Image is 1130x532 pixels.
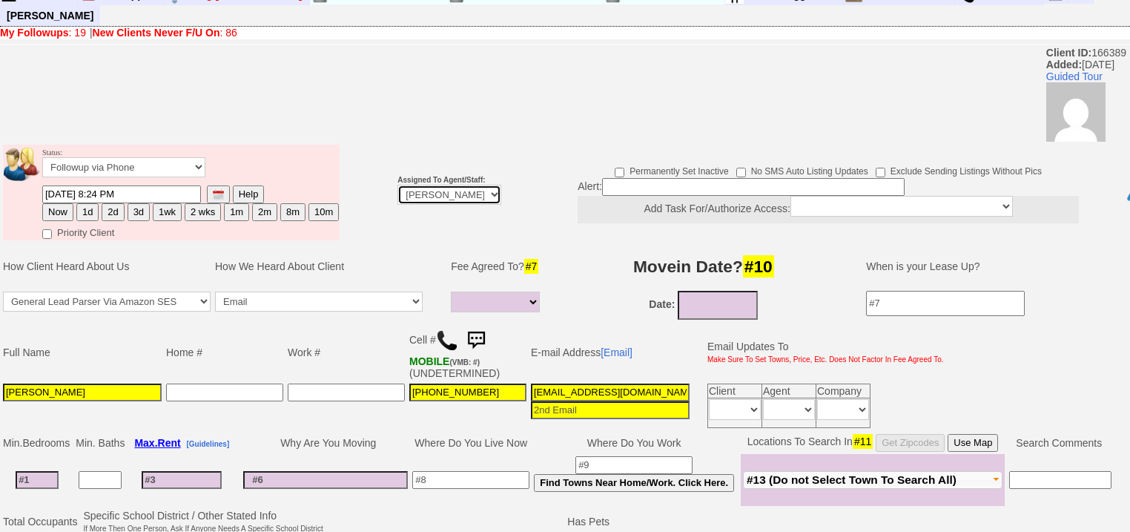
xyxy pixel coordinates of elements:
input: Permanently Set Inactive [615,168,624,177]
label: Permanently Set Inactive [615,161,728,178]
input: #9 [575,456,693,474]
img: sms.png [461,326,491,355]
b: [DATE] [1,102,40,125]
div: Alert: [578,178,1079,223]
button: 10m [308,203,339,221]
button: 1wk [153,203,182,221]
b: Performed By: [1072,163,1123,171]
h3: Movein Date? [558,253,849,280]
font: Status: [42,148,205,174]
img: people.png [4,148,48,181]
button: 8m [280,203,305,221]
input: #6 [243,471,408,489]
span: #11 [853,434,873,449]
b: [DATE] [1,65,40,87]
a: New Clients Never F/U On: 86 [93,27,237,39]
button: Help [233,185,265,203]
i: Client Set Inactive Automatically As No Notes [DATE] And Movein Is Blank Or Passed 60 Days [59,50,555,62]
td: Min. Baths [73,432,127,454]
span: Rent [158,437,181,449]
button: Now [42,203,73,221]
td: Client [708,384,762,398]
b: [DATE] [1,27,40,49]
b: Max. [134,437,180,449]
b: Status Timestamp: [59,200,165,212]
td: Search Comments [1005,432,1114,454]
span: #10 [743,255,774,278]
td: Fee Agreed To? [449,244,546,289]
a: Guided Tour [1046,70,1103,82]
button: Use Map [948,434,998,452]
b: Client ID: [1046,47,1091,59]
a: [PERSON_NAME] [1,6,99,25]
button: 3d [128,203,150,221]
td: Agent [762,384,816,398]
img: call.png [436,329,458,352]
td: Home # [164,324,285,381]
input: #7 [866,291,1025,316]
label: No SMS Auto Listing Updates [736,161,868,178]
a: [Reply] [59,12,96,24]
b: Performed By: [1072,140,1123,148]
input: #3 [142,471,222,489]
label: Priority Client [42,223,114,240]
button: #13 (Do not Select Town To Search All) [743,471,1002,489]
td: Work # [285,324,407,381]
font: MOBILE [409,355,449,367]
input: Exclude Sending Listings Without Pics [876,168,885,177]
td: Email Updates To [696,324,946,381]
center: Add Task For/Authorize Access: [578,196,1079,223]
nobr: Locations To Search In [747,436,999,447]
font: Make Sure To Set Towns, Price, Etc. Does Not Factor In Fee Agreed To. [707,355,944,364]
font: (VMB: #) [449,358,480,367]
span: #13 (Do not Select Town To Search All) [747,473,956,486]
span: Bedrooms [22,437,70,449]
a: [Email] [601,347,632,358]
button: 1m [224,203,249,221]
td: How Client Heard About Us [1,244,213,289]
img: [calendar icon] [213,189,224,200]
td: Where Do You Work [532,432,736,454]
b: Assigned To Agent: [59,213,171,226]
input: 1st Email - Question #0 [531,384,690,401]
button: 2 wks [185,203,221,221]
td: Min. [1,432,73,454]
i: Followup Date Changed From [DATE] 12:20 pm To [DATE] 1:28 pm By [PERSON_NAME] [59,140,532,153]
b: Assigned To Agent/Staff: [397,176,485,184]
b: Performed By: [1072,186,1123,194]
font: Log [1072,88,1094,100]
input: #1 [16,471,59,489]
td: How We Heard About Client [213,244,440,289]
i: Client Placed Back Into Up-For-Grabs List As Neglected For 72 Hours [59,88,426,100]
span: #7 [524,259,539,274]
b: Date: [649,298,675,310]
p: f [59,123,67,140]
button: 1d [76,203,99,221]
b: Added: [1046,59,1082,70]
td: Why Are You Moving [241,432,410,454]
td: Where Do You Live Now [410,432,532,454]
font: [DATE] [1,40,25,48]
img: 8dcd2752c71cfee45341cb4723297276 [1046,82,1106,142]
b: AT&T Wireless [409,355,480,367]
input: No SMS Auto Listing Updates [736,168,746,177]
input: Priority Client [42,229,52,239]
td: E-mail Address [529,324,692,381]
b: New Clients Never F/U On [93,27,220,39]
font: [DATE] [1,78,25,86]
td: Company [816,384,870,398]
font: [DATE] [1,116,25,124]
i: Assigned Agent Changed From Nobody To [PERSON_NAME] By [PERSON_NAME] [59,163,503,176]
button: 2d [102,203,124,221]
button: Get Zipcodes [876,434,945,452]
font: Log [1072,50,1094,62]
label: Exclude Sending Listings Without Pics [876,161,1042,178]
input: 2nd Email [531,401,690,419]
input: #8 [412,471,529,489]
button: Find Towns Near Home/Work. Click Here. [534,474,734,492]
button: 2m [252,203,277,221]
a: [Guidelines] [186,437,229,449]
i: Changes Made: [DATE] 13:28:00 (Originally: [DATE] 12:20:33) 227 (Originally: 0) [59,186,406,226]
b: [Guidelines] [186,440,229,448]
td: Cell # (UNDETERMINED) [407,324,529,381]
